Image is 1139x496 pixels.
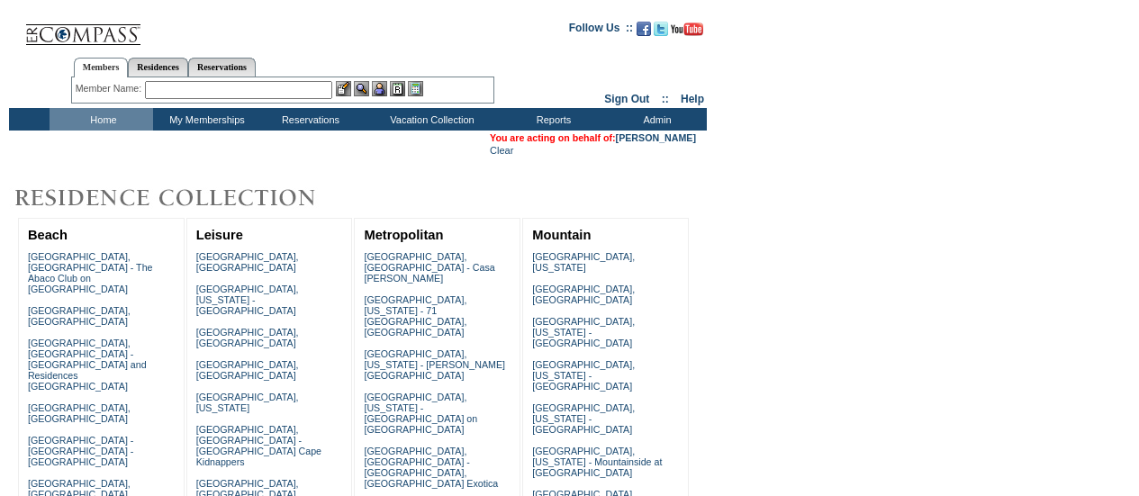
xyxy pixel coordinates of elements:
[603,108,707,131] td: Admin
[196,251,299,273] a: [GEOGRAPHIC_DATA], [GEOGRAPHIC_DATA]
[654,27,668,38] a: Follow us on Twitter
[76,81,145,96] div: Member Name:
[532,251,635,273] a: [GEOGRAPHIC_DATA], [US_STATE]
[28,305,131,327] a: [GEOGRAPHIC_DATA], [GEOGRAPHIC_DATA]
[28,338,147,392] a: [GEOGRAPHIC_DATA], [GEOGRAPHIC_DATA] - [GEOGRAPHIC_DATA] and Residences [GEOGRAPHIC_DATA]
[372,81,387,96] img: Impersonate
[569,20,633,41] td: Follow Us ::
[532,402,635,435] a: [GEOGRAPHIC_DATA], [US_STATE] - [GEOGRAPHIC_DATA]
[364,446,498,489] a: [GEOGRAPHIC_DATA], [GEOGRAPHIC_DATA] - [GEOGRAPHIC_DATA], [GEOGRAPHIC_DATA] Exotica
[408,81,423,96] img: b_calculator.gif
[662,93,669,105] span: ::
[671,23,703,36] img: Subscribe to our YouTube Channel
[364,251,494,284] a: [GEOGRAPHIC_DATA], [GEOGRAPHIC_DATA] - Casa [PERSON_NAME]
[354,81,369,96] img: View
[196,327,299,348] a: [GEOGRAPHIC_DATA], [GEOGRAPHIC_DATA]
[28,251,153,294] a: [GEOGRAPHIC_DATA], [GEOGRAPHIC_DATA] - The Abaco Club on [GEOGRAPHIC_DATA]
[532,359,635,392] a: [GEOGRAPHIC_DATA], [US_STATE] - [GEOGRAPHIC_DATA]
[74,58,129,77] a: Members
[532,284,635,305] a: [GEOGRAPHIC_DATA], [GEOGRAPHIC_DATA]
[604,93,649,105] a: Sign Out
[490,145,513,156] a: Clear
[196,359,299,381] a: [GEOGRAPHIC_DATA], [GEOGRAPHIC_DATA]
[500,108,603,131] td: Reports
[257,108,360,131] td: Reservations
[364,228,443,242] a: Metropolitan
[196,228,243,242] a: Leisure
[532,228,591,242] a: Mountain
[654,22,668,36] img: Follow us on Twitter
[637,27,651,38] a: Become our fan on Facebook
[196,392,299,413] a: [GEOGRAPHIC_DATA], [US_STATE]
[24,9,141,46] img: Compass Home
[671,27,703,38] a: Subscribe to our YouTube Channel
[9,180,360,216] img: Destinations by Exclusive Resorts
[364,348,505,381] a: [GEOGRAPHIC_DATA], [US_STATE] - [PERSON_NAME][GEOGRAPHIC_DATA]
[9,27,23,28] img: i.gif
[28,435,133,467] a: [GEOGRAPHIC_DATA] - [GEOGRAPHIC_DATA] - [GEOGRAPHIC_DATA]
[637,22,651,36] img: Become our fan on Facebook
[681,93,704,105] a: Help
[360,108,500,131] td: Vacation Collection
[188,58,256,77] a: Reservations
[128,58,188,77] a: Residences
[196,284,299,316] a: [GEOGRAPHIC_DATA], [US_STATE] - [GEOGRAPHIC_DATA]
[153,108,257,131] td: My Memberships
[490,132,696,143] span: You are acting on behalf of:
[28,228,68,242] a: Beach
[196,424,321,467] a: [GEOGRAPHIC_DATA], [GEOGRAPHIC_DATA] - [GEOGRAPHIC_DATA] Cape Kidnappers
[390,81,405,96] img: Reservations
[532,316,635,348] a: [GEOGRAPHIC_DATA], [US_STATE] - [GEOGRAPHIC_DATA]
[364,294,466,338] a: [GEOGRAPHIC_DATA], [US_STATE] - 71 [GEOGRAPHIC_DATA], [GEOGRAPHIC_DATA]
[28,402,131,424] a: [GEOGRAPHIC_DATA], [GEOGRAPHIC_DATA]
[616,132,696,143] a: [PERSON_NAME]
[532,446,662,478] a: [GEOGRAPHIC_DATA], [US_STATE] - Mountainside at [GEOGRAPHIC_DATA]
[364,392,477,435] a: [GEOGRAPHIC_DATA], [US_STATE] - [GEOGRAPHIC_DATA] on [GEOGRAPHIC_DATA]
[336,81,351,96] img: b_edit.gif
[50,108,153,131] td: Home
